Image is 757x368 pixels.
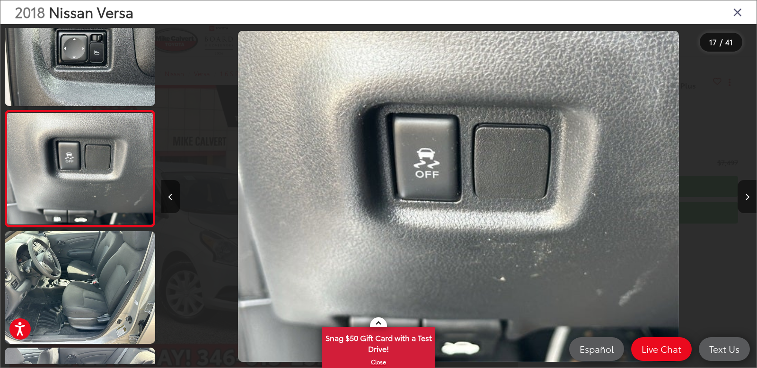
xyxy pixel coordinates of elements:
[161,180,180,213] button: Previous image
[699,337,750,361] a: Text Us
[161,31,756,362] div: 2018 Nissan Versa 1.6 S Plus 16
[725,36,733,47] span: 41
[3,230,157,345] img: 2018 Nissan Versa 1.6 S Plus
[719,39,723,45] span: /
[709,36,717,47] span: 17
[6,113,154,224] img: 2018 Nissan Versa 1.6 S Plus
[238,31,679,362] img: 2018 Nissan Versa 1.6 S Plus
[49,1,133,22] span: Nissan Versa
[569,337,624,361] a: Español
[738,180,757,213] button: Next image
[733,6,742,18] i: Close gallery
[631,337,692,361] a: Live Chat
[575,343,618,355] span: Español
[15,1,45,22] span: 2018
[704,343,744,355] span: Text Us
[637,343,686,355] span: Live Chat
[323,328,434,357] span: Snag $50 Gift Card with a Test Drive!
